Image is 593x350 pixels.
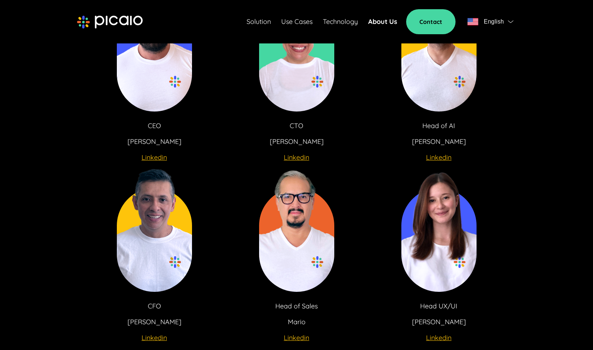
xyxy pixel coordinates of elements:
[412,137,466,147] p: [PERSON_NAME]
[275,301,318,311] p: Head of Sales
[247,17,271,27] a: Solution
[142,153,167,162] u: Linkedin
[290,121,303,131] p: CTO
[406,9,456,34] a: Contact
[401,163,477,292] img: image
[422,121,455,131] p: Head of AI
[284,152,309,163] a: Linkedin
[288,317,306,327] p: Mario
[420,301,457,311] p: Head UX/UI
[426,152,451,163] a: Linkedin
[142,152,167,163] a: Linkedin
[259,163,334,292] img: image
[284,153,309,162] u: Linkedin
[508,20,513,23] img: flag
[281,17,313,27] a: Use Cases
[284,333,309,343] a: Linkedin
[77,15,143,29] img: picaio-logo
[270,137,324,147] p: [PERSON_NAME]
[426,333,451,343] a: Linkedin
[284,333,309,342] u: Linkedin
[484,17,504,27] span: English
[128,317,181,327] p: [PERSON_NAME]
[117,163,192,292] img: image
[412,317,466,327] p: [PERSON_NAME]
[368,17,397,27] a: About Us
[142,333,167,343] a: Linkedin
[323,17,358,27] a: Technology
[148,301,161,311] p: CFO
[142,333,167,342] u: Linkedin
[128,137,181,147] p: [PERSON_NAME]
[148,121,161,131] p: CEO
[464,14,516,29] button: flagEnglishflag
[426,333,451,342] u: Linkedin
[467,18,478,25] img: flag
[426,153,451,162] u: Linkedin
